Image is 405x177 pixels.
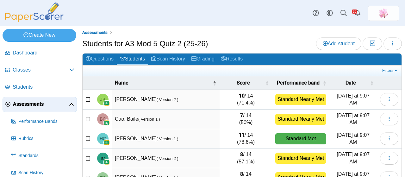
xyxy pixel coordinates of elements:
[351,6,364,20] a: Alerts
[275,133,326,144] div: Standard Met
[83,54,117,65] a: Questions
[9,131,77,146] a: Rubrics
[103,159,110,165] img: googleClassroom-logo.png
[188,54,218,65] a: Grading
[18,153,74,159] span: Standards
[13,49,74,56] span: Dashboard
[337,113,370,125] time: Sep 19, 2025 at 9:07 AM
[240,112,243,118] b: 7
[3,63,77,78] a: Classes
[370,80,374,86] span: Date : Activate to sort
[101,156,105,161] span: Irene Chen
[275,153,326,164] div: Standard Nearly Met
[218,54,246,65] a: Results
[103,100,110,106] img: googleClassroom-logo.png
[112,90,220,110] td: [PERSON_NAME]
[9,148,77,163] a: Standards
[3,46,77,61] a: Dashboard
[337,132,370,145] time: Sep 19, 2025 at 9:07 AM
[112,129,220,149] td: [PERSON_NAME]
[240,151,243,157] b: 8
[275,94,326,105] div: Standard Nearly Met
[3,97,77,112] a: Assessments
[220,110,272,129] td: / 14 (50%)
[13,101,69,108] span: Assessments
[13,66,69,73] span: Classes
[240,171,243,177] b: 8
[368,6,399,21] a: ps.MuGhfZT6iQwmPTCC
[316,37,361,50] a: Add student
[112,110,220,129] td: Cao, Baile
[265,80,269,86] span: Score : Activate to sort
[3,29,76,41] a: Create New
[223,79,264,86] span: Score
[148,54,188,65] a: Scan History
[239,93,245,99] b: 10
[323,41,355,46] span: Add student
[157,136,178,141] small: ( Version 1 )
[275,79,321,86] span: Performance band
[337,152,370,164] time: Sep 19, 2025 at 9:07 AM
[103,120,110,126] img: googleClassroom-logo.png
[3,17,66,23] a: PaperScorer
[82,30,108,35] span: Assessments
[18,170,74,176] span: Scan History
[381,67,400,74] a: Filters
[220,90,272,110] td: / 14 (71.4%)
[100,97,105,102] span: Joshua Barraza
[3,80,77,95] a: Students
[3,3,66,22] img: PaperScorer
[100,136,106,141] span: Hassan Chen
[213,80,216,86] span: Name : Activate to invert sorting
[100,117,106,121] span: Baile Cao
[322,80,326,86] span: Performance band : Activate to sort
[275,114,326,125] div: Standard Nearly Met
[18,136,74,142] span: Rubrics
[138,117,160,122] small: ( Version 1 )
[18,118,74,125] span: Performance Bands
[103,139,110,146] img: googleClassroom-logo.png
[9,114,77,129] a: Performance Bands
[157,156,178,161] small: ( Version 2 )
[112,149,220,168] td: [PERSON_NAME]
[378,8,389,18] span: Xinmei Li
[117,54,148,65] a: Students
[378,8,389,18] img: ps.MuGhfZT6iQwmPTCC
[337,93,370,105] time: Sep 19, 2025 at 9:07 AM
[81,29,109,37] a: Assessments
[220,129,272,149] td: / 14 (78.6%)
[13,84,74,91] span: Students
[333,79,369,86] span: Date
[220,149,272,168] td: / 14 (57.1%)
[239,132,245,138] b: 11
[115,79,211,86] span: Name
[157,97,178,102] small: ( Version 2 )
[82,38,208,49] h1: Students for A3 Mod 5 Quiz 2 (25-26)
